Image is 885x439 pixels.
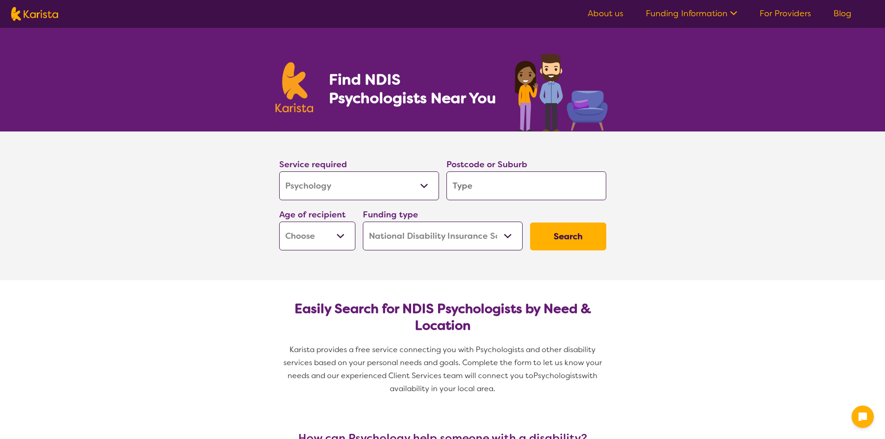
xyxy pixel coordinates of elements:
input: Type [446,171,606,200]
label: Age of recipient [279,209,346,220]
h1: Find NDIS Psychologists Near You [329,70,501,107]
a: Blog [833,8,852,19]
a: Funding Information [646,8,737,19]
img: Karista logo [11,7,58,21]
label: Service required [279,159,347,170]
h2: Easily Search for NDIS Psychologists by Need & Location [287,301,599,334]
a: For Providers [760,8,811,19]
span: Karista provides a free service connecting you with Psychologists and other disability services b... [283,345,604,380]
img: Karista logo [275,62,314,112]
span: Psychologists [533,371,582,380]
button: Search [530,223,606,250]
label: Funding type [363,209,418,220]
img: psychology [511,50,610,131]
label: Postcode or Suburb [446,159,527,170]
a: About us [588,8,623,19]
